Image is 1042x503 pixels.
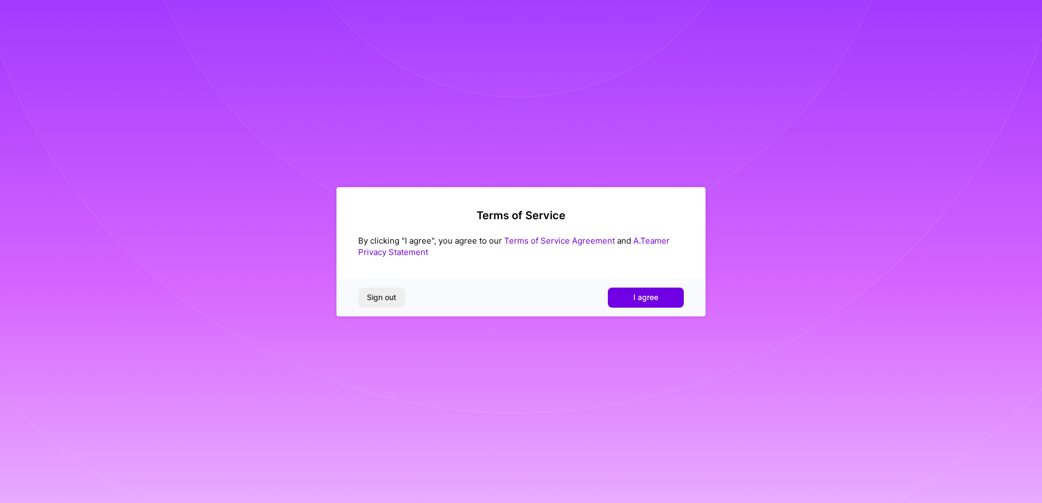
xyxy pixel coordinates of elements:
span: I agree [633,292,658,303]
div: By clicking "I agree", you agree to our and [358,235,684,258]
a: Terms of Service Agreement [504,235,615,246]
button: I agree [608,288,684,307]
button: Sign out [358,288,405,307]
span: Sign out [367,292,396,303]
h2: Terms of Service [358,209,684,222]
